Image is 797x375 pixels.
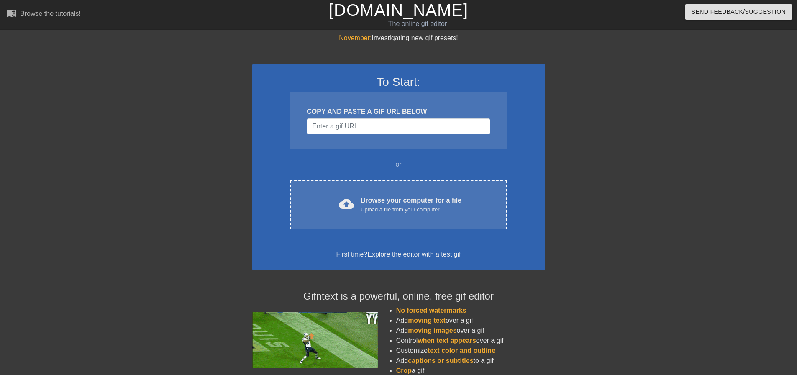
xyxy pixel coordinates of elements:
button: Send Feedback/Suggestion [685,4,792,20]
div: The online gif editor [270,19,565,29]
span: No forced watermarks [396,307,466,314]
div: Browse your computer for a file [361,195,461,214]
span: when text appears [418,337,476,344]
span: November: [339,34,372,41]
li: Add over a gif [396,326,545,336]
a: Browse the tutorials! [7,8,81,21]
li: Add to a gif [396,356,545,366]
h3: To Start: [263,75,534,89]
a: Explore the editor with a test gif [367,251,461,258]
input: Username [307,118,490,134]
div: or [274,159,523,170]
div: Browse the tutorials! [20,10,81,17]
span: moving text [408,317,446,324]
span: moving images [408,327,456,334]
li: Add over a gif [396,316,545,326]
a: [DOMAIN_NAME] [329,1,468,19]
div: Upload a file from your computer [361,205,461,214]
span: captions or subtitles [408,357,473,364]
span: cloud_upload [339,196,354,211]
img: football_small.gif [252,312,378,368]
div: COPY AND PASTE A GIF URL BELOW [307,107,490,117]
span: text color and outline [428,347,495,354]
div: Investigating new gif presets! [252,33,545,43]
li: Customize [396,346,545,356]
span: Send Feedback/Suggestion [692,7,786,17]
li: Control over a gif [396,336,545,346]
span: Crop [396,367,412,374]
div: First time? [263,249,534,259]
h4: Gifntext is a powerful, online, free gif editor [252,290,545,303]
span: menu_book [7,8,17,18]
